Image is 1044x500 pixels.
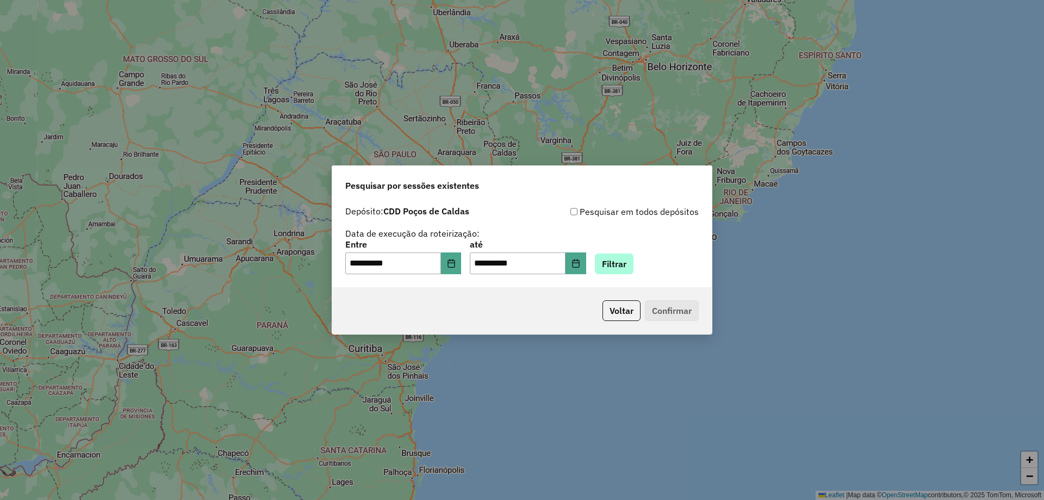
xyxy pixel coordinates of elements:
button: Filtrar [595,254,633,274]
button: Choose Date [441,252,462,274]
strong: CDD Poços de Caldas [383,206,469,217]
div: Pesquisar em todos depósitos [522,205,699,218]
label: até [470,238,586,251]
button: Choose Date [565,252,586,274]
label: Depósito: [345,205,469,218]
label: Entre [345,238,461,251]
label: Data de execução da roteirização: [345,227,480,240]
span: Pesquisar por sessões existentes [345,179,479,192]
button: Voltar [602,300,641,321]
